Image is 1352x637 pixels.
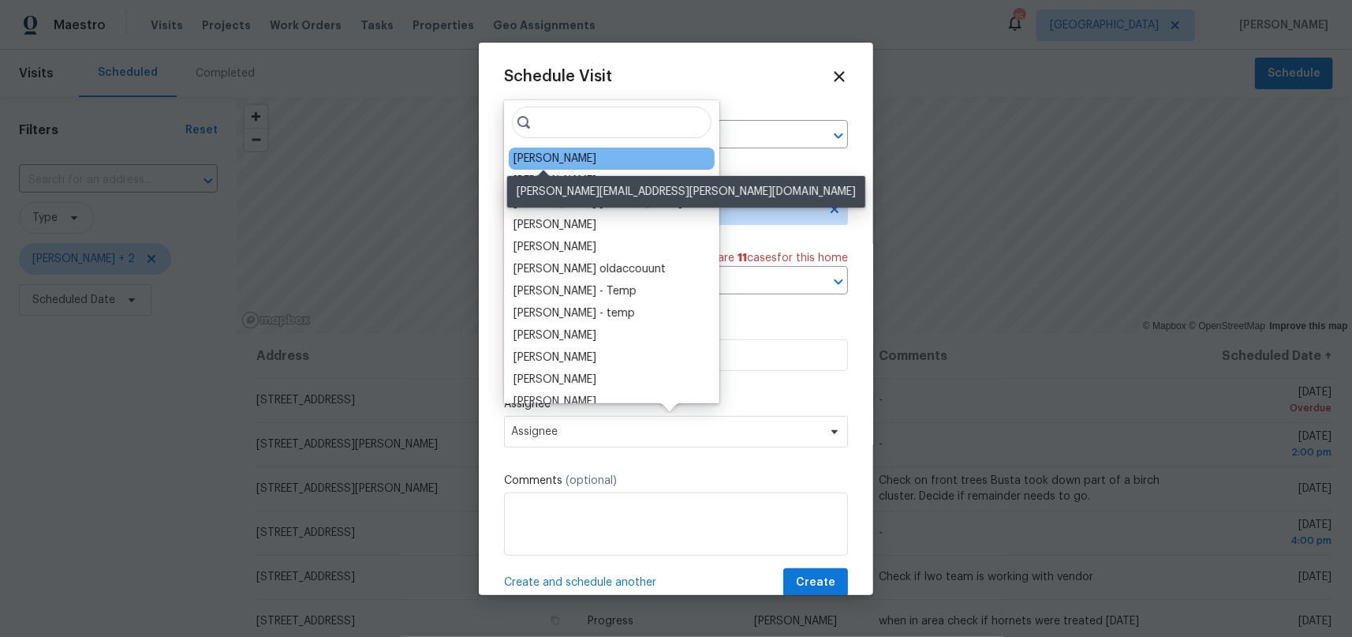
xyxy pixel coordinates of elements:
div: [PERSON_NAME] [514,372,596,388]
span: Schedule Visit [504,69,612,84]
div: [PERSON_NAME][EMAIL_ADDRESS][PERSON_NAME][DOMAIN_NAME] [507,176,865,208]
button: Open [827,125,850,147]
div: [PERSON_NAME] [514,173,596,189]
span: Create and schedule another [504,575,656,590]
span: Assignee [511,425,820,438]
div: [PERSON_NAME] [514,217,596,233]
span: Create [796,573,835,593]
span: Close [831,68,848,85]
span: 11 [738,253,747,264]
div: [PERSON_NAME] [514,350,596,365]
label: Assignee [504,396,848,412]
label: Comments [504,473,848,489]
button: Create [783,568,848,598]
div: [PERSON_NAME] [514,151,596,167]
span: There are case s for this home [688,250,848,266]
div: [PERSON_NAME] [514,328,596,343]
div: [PERSON_NAME] - temp [514,305,635,321]
div: [PERSON_NAME] - Temp [514,283,637,299]
button: Open [827,271,850,293]
div: [PERSON_NAME] [514,239,596,255]
span: (optional) [566,475,617,486]
div: [PERSON_NAME] [514,394,596,410]
div: [PERSON_NAME] oldaccouunt [514,261,666,277]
